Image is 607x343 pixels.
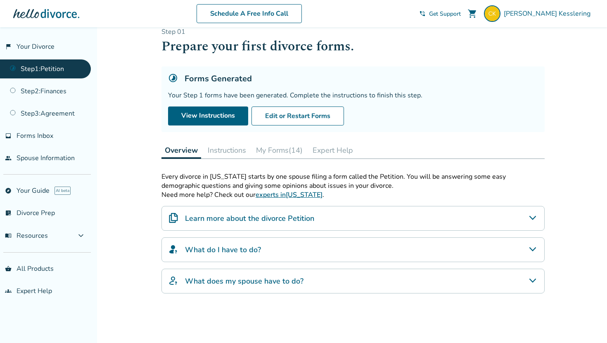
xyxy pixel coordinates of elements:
span: people [5,155,12,161]
span: Get Support [429,10,461,18]
span: phone_in_talk [419,10,426,17]
span: inbox [5,132,12,139]
span: explore [5,187,12,194]
img: Learn more about the divorce Petition [168,213,178,223]
div: What does my spouse have to do? [161,269,545,293]
div: What do I have to do? [161,237,545,262]
button: Expert Help [309,142,356,158]
a: Schedule A Free Info Call [197,4,302,23]
h1: Prepare your first divorce forms. [161,36,545,57]
div: Learn more about the divorce Petition [161,206,545,231]
iframe: Chat Widget [566,303,607,343]
a: experts in[US_STATE] [256,190,322,199]
button: Instructions [204,142,249,158]
button: Edit or Restart Forms [251,106,344,125]
span: expand_more [76,231,86,241]
h5: Forms Generated [185,73,252,84]
span: menu_book [5,232,12,239]
span: list_alt_check [5,210,12,216]
span: groups [5,288,12,294]
span: [PERSON_NAME] Kesslering [504,9,594,18]
a: View Instructions [168,106,248,125]
img: What do I have to do? [168,244,178,254]
span: AI beta [55,187,71,195]
span: flag_2 [5,43,12,50]
p: Step 0 1 [161,27,545,36]
p: Need more help? Check out our . [161,190,545,199]
div: Your Step 1 forms have been generated. Complete the instructions to finish this step. [168,91,538,100]
span: Resources [5,231,48,240]
img: What does my spouse have to do? [168,276,178,286]
img: charles.kesslering@gmail.com [484,5,500,22]
button: Overview [161,142,201,159]
h4: What do I have to do? [185,244,261,255]
button: My Forms(14) [253,142,306,158]
span: shopping_cart [467,9,477,19]
a: phone_in_talkGet Support [419,10,461,18]
p: Every divorce in [US_STATE] starts by one spouse filing a form called the Petition. You will be a... [161,172,545,190]
h4: What does my spouse have to do? [185,276,303,286]
h4: Learn more about the divorce Petition [185,213,314,224]
span: shopping_basket [5,265,12,272]
span: Forms Inbox [17,131,53,140]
